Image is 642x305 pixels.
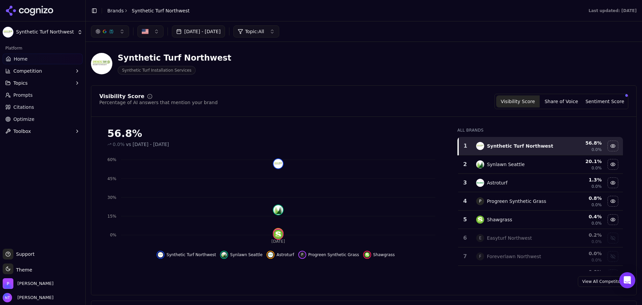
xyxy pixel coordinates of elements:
div: 20.1 % [559,158,602,165]
a: Citations [3,102,83,112]
span: 0.0% [592,221,602,226]
button: Hide synlawn seattle data [608,159,618,170]
div: 0.8 % [559,195,602,202]
div: 5 [461,216,470,224]
div: Last updated: [DATE] [588,8,637,13]
img: shawgrass [364,252,370,257]
span: 0.0% [592,165,602,171]
span: Astroturf [277,252,294,257]
tspan: 45% [107,176,116,181]
tspan: [DATE] [272,239,285,244]
button: Hide astroturf data [266,251,294,259]
span: [PERSON_NAME] [15,295,53,301]
span: Synthetic Turf Northwest [132,7,190,14]
span: F [476,252,484,260]
button: Visibility Score [496,95,540,107]
span: 0.0% [592,147,602,152]
img: synlawn seattle [221,252,227,257]
button: Competition [3,66,83,76]
div: 0.4 % [559,213,602,220]
tr: 7FForeverlawn Northwest0.0%0.0%Show foreverlawn northwest data [458,247,623,266]
div: 2 [461,160,470,168]
a: Optimize [3,114,83,125]
button: Open organization switcher [3,278,53,289]
div: 1 [461,142,470,150]
div: 56.8% [107,128,444,140]
tr: 2synlawn seattleSynlawn Seattle20.1%0.0%Hide synlawn seattle data [458,155,623,174]
button: Hide synlawn seattle data [220,251,262,259]
button: [DATE] - [DATE] [172,25,225,37]
span: 0.0% [592,184,602,189]
div: Easyturf Northwest [487,235,532,241]
div: 6 [461,234,470,242]
img: astroturf [476,179,484,187]
a: View All Competitors [578,276,628,287]
span: Toolbox [13,128,31,135]
div: All Brands [457,128,623,133]
button: Show easyturf northwest data [608,233,618,243]
span: Competition [13,68,42,74]
button: Open user button [3,293,53,302]
a: Home [3,54,83,64]
span: vs [DATE] - [DATE] [126,141,169,148]
div: Percentage of AI answers that mention your brand [99,99,218,106]
span: Citations [13,104,34,110]
img: shawgrass [476,216,484,224]
span: Synthetic Turf Installation Services [118,66,196,75]
span: Topics [13,80,28,86]
span: Shawgrass [373,252,395,257]
tr: 4PProgreen Synthetic Grass0.8%0.0%Hide progreen synthetic grass data [458,192,623,211]
div: 56.8 % [559,140,602,146]
div: 1.3 % [559,176,602,183]
button: Sentiment Score [583,95,627,107]
tr: 3astroturfAstroturf1.3%0.0%Hide astroturf data [458,174,623,192]
span: Perrill [17,281,53,287]
span: P [300,252,305,257]
img: astroturf [268,252,273,257]
span: Progreen Synthetic Grass [308,252,359,257]
img: synthetic turf northwest [476,142,484,150]
tspan: 0% [110,233,116,237]
span: Support [13,251,34,257]
img: synthetic turf northwest [274,159,283,168]
tspan: 60% [107,157,116,162]
div: 3 [461,179,470,187]
span: 0.0% [592,257,602,263]
tspan: 30% [107,195,116,200]
button: Show foreverlawn northwest data [608,251,618,262]
div: 0.2 % [559,232,602,238]
tr: 5shawgrassShawgrass0.4%0.0%Hide shawgrass data [458,211,623,229]
a: Prompts [3,90,83,100]
span: Home [14,56,27,62]
span: Synthetic Turf Northwest [16,29,75,35]
div: 0.0 % [559,250,602,257]
div: Open Intercom Messenger [619,272,635,288]
div: Synlawn Seattle [487,161,525,168]
img: synlawn seattle [274,205,283,215]
img: shawgrass [274,230,283,239]
img: synthetic turf northwest [158,252,163,257]
a: Brands [107,8,124,13]
button: Hide shawgrass data [608,214,618,225]
span: Synthetic Turf Northwest [167,252,216,257]
div: 7 [461,252,470,260]
img: Synthetic Turf Northwest [3,27,13,37]
tr: 0.0%Show northwest synthetic grass data [458,266,623,284]
div: Synthetic Turf Northwest [118,53,231,63]
button: Hide progreen synthetic grass data [298,251,359,259]
button: Share of Voice [540,95,583,107]
img: Perrill [3,278,13,289]
span: E [476,234,484,242]
img: synlawn seattle [476,160,484,168]
button: Hide astroturf data [608,177,618,188]
tspan: 15% [107,214,116,219]
tr: 6EEasyturf Northwest0.2%0.0%Show easyturf northwest data [458,229,623,247]
span: Synlawn Seattle [230,252,262,257]
button: Hide shawgrass data [363,251,395,259]
div: 4 [461,197,470,205]
div: 0.0 % [559,269,602,275]
div: Visibility Score [99,94,144,99]
img: US [142,28,148,35]
span: 0.0% [113,141,125,148]
span: Prompts [13,92,33,98]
